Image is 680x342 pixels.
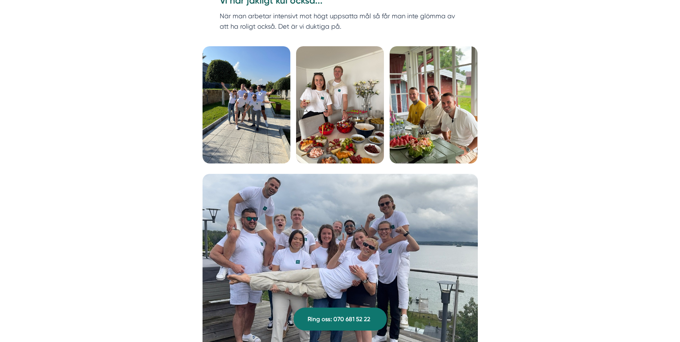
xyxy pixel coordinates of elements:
img: Företagsbild på Smartproduktion – webbyråer i Dalarnas län [390,46,477,163]
img: Bild på Smartproduktion – webbyråer i Borlänge [296,46,384,163]
img: Bild på Smartproduktion – webbyråer i Dalarnas län [203,46,290,163]
span: Ring oss: 070 681 52 22 [307,314,370,324]
a: Ring oss: 070 681 52 22 [294,308,387,331]
p: När man arbetar intensivt mot högt uppsatta mål så får man inte glömma av att ha roligt också. De... [220,11,461,32]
